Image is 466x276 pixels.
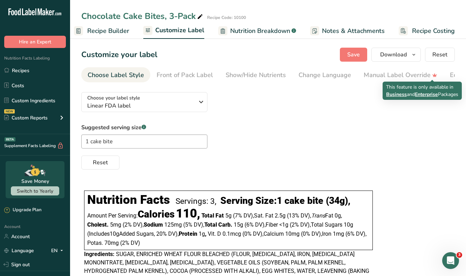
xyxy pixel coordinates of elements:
div: EN [51,246,66,255]
a: Recipe Builder [74,23,129,39]
span: , [321,230,322,237]
span: 1g [199,230,205,237]
h1: Customize your label [81,49,157,61]
span: Recipe Costing [412,26,455,36]
div: Custom Reports [4,114,48,122]
span: Sodium [144,221,163,228]
span: Save [347,50,360,59]
span: Cholest. [87,221,109,228]
span: Iron [322,230,331,237]
a: Nutrition Breakdown [218,23,296,39]
button: Reset [81,156,119,170]
span: 5mg [110,221,121,228]
div: Servings: 3, [176,196,216,206]
span: 125mg [164,221,182,228]
span: Nutrition Breakdown [230,26,290,36]
a: Recipe Costing [399,23,455,39]
span: , [253,212,254,219]
iframe: Intercom live chat [442,252,459,269]
span: Recipe Builder [87,26,129,36]
div: NEW [4,109,15,113]
span: ‏(13% DV) [287,212,311,219]
div: BETA [5,137,15,142]
span: 110, [176,206,200,221]
div: Choose Label Style [88,70,144,80]
div: Change Language [299,70,351,80]
span: Fiber [266,221,278,228]
span: Total Carb. [204,221,232,228]
a: Language [4,244,34,257]
span: ‏(6% DV) [245,221,266,228]
label: Suggested serving size [81,123,207,132]
span: Protein [179,230,197,237]
span: , [178,230,179,237]
button: Save [340,48,367,62]
button: Switch to Yearly [11,186,59,195]
span: ‏(0% DV) [242,230,263,237]
span: 3 [457,252,462,258]
div: Nutrition Facts [87,193,170,207]
span: Switch to Yearly [17,188,53,194]
span: , [265,221,266,228]
span: 10g [110,230,119,237]
button: Hire an Expert [4,36,66,48]
div: Front of Pack Label [157,70,213,80]
span: Linear FDA label [87,102,194,110]
span: 10mg [285,230,300,237]
a: Customize Label [143,22,204,39]
div: Upgrade Plan [4,207,41,214]
span: , [310,212,311,219]
span: , [341,212,342,219]
span: 1mg [333,230,344,237]
span: Enterprise [415,91,438,98]
i: Trans [311,212,325,219]
span: Notes & Attachments [322,26,385,36]
span: , [154,230,155,237]
span: Total Sugars [311,221,342,228]
span: 5g [225,212,232,219]
span: Reset [432,50,447,59]
span: , [262,230,263,237]
span: Includes Added Sugars [87,230,155,237]
div: This feature is only available in and Packages [386,83,458,98]
div: Manual Label Override [364,70,437,80]
span: Vit. D [208,230,221,237]
div: Recipe Code: 10100 [207,14,246,21]
button: Download [371,48,421,62]
button: Reset [425,48,455,62]
span: 15g [234,221,243,228]
span: Sat. Fat [254,212,273,219]
span: ‏(6% DV) [345,230,366,237]
span: ‏(2% DV) [120,240,140,246]
span: ‏(2% DV) [123,221,144,228]
span: Ingredients: [84,251,115,257]
span: ‏(7% DV) [233,212,254,219]
span: , [205,230,206,237]
span: <1g [279,221,288,228]
span: , [365,230,366,237]
span: 0.1mcg [222,230,241,237]
div: Serving Size: , [220,195,350,206]
span: ‏(5% DV) [183,221,204,228]
span: , [143,221,144,228]
span: Customize Label [155,26,204,35]
span: Choose your label style [87,94,140,102]
span: ‏(0% DV) [301,230,322,237]
span: ( [87,230,89,237]
span: 10g [344,221,353,228]
span: ‏(2% DV) [290,221,311,228]
span: Total Fat [201,212,224,219]
div: Show/Hide Nutrients [226,70,286,80]
span: Fat [311,212,333,219]
span: 2.5g [275,212,286,219]
span: Calories [138,208,174,220]
span: Calcium [263,230,284,237]
div: Amount Per Serving: [87,210,200,220]
div: Chocolate Cake Bites, 3-Pack [81,10,204,22]
span: ‏20% DV) [156,230,179,237]
span: Download [380,50,407,59]
a: Notes & Attachments [310,23,385,39]
span: 0g [335,212,341,219]
span: 1 cake bite (34g) [277,195,348,206]
span: Potas. [87,240,103,246]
